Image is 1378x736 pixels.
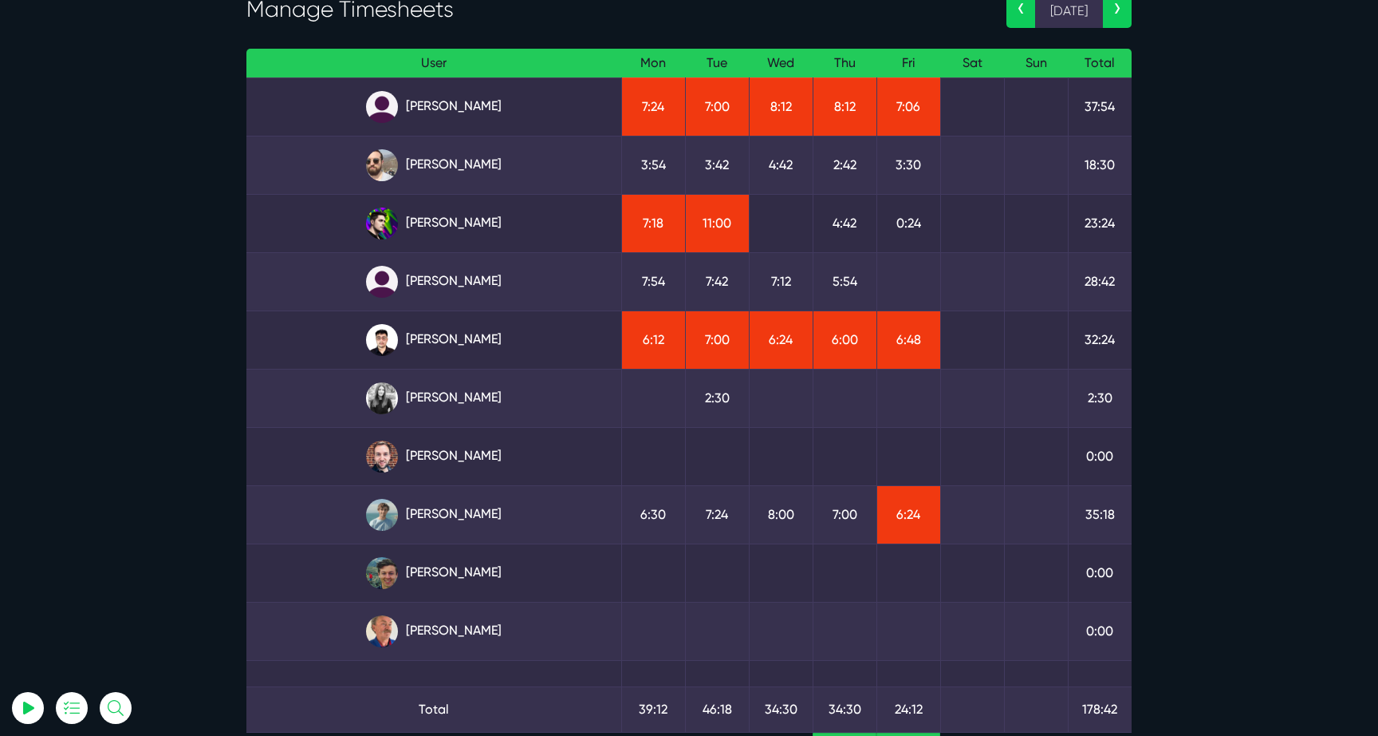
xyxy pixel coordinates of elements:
a: [PERSON_NAME] [259,208,608,239]
a: [PERSON_NAME] [259,615,608,647]
a: [PERSON_NAME] [259,382,608,414]
td: 7:54 [621,252,685,311]
td: 8:00 [749,485,813,544]
img: tkl4csrki1nqjgf0pb1z.png [366,499,398,531]
img: ublsy46zpoyz6muduycb.jpg [366,149,398,181]
td: 6:12 [621,311,685,369]
td: 6:00 [813,311,876,369]
td: 178:42 [1068,687,1132,732]
td: 0:00 [1068,427,1132,485]
img: canx5m3pdzrsbjzqsess.jpg [366,615,398,647]
th: Sun [1004,49,1068,78]
td: 7:00 [685,77,749,136]
td: 39:12 [621,687,685,732]
td: 34:30 [749,687,813,732]
a: [PERSON_NAME] [259,149,608,181]
th: Tue [685,49,749,78]
td: 7:00 [685,311,749,369]
td: 24:12 [876,687,940,732]
img: default_qrqg0b.png [366,91,398,123]
td: 8:12 [749,77,813,136]
td: 6:24 [749,311,813,369]
td: 0:00 [1068,602,1132,660]
img: tfogtqcjwjterk6idyiu.jpg [366,441,398,473]
td: 2:30 [685,369,749,427]
img: rxuxidhawjjb44sgel4e.png [366,208,398,239]
th: Wed [749,49,813,78]
td: 4:42 [813,194,876,252]
th: Fri [876,49,940,78]
td: 7:24 [621,77,685,136]
td: 0:00 [1068,544,1132,602]
th: Sat [940,49,1004,78]
td: 18:30 [1068,136,1132,194]
a: [PERSON_NAME] [259,441,608,473]
td: 7:42 [685,252,749,311]
td: 23:24 [1068,194,1132,252]
a: [PERSON_NAME] [259,499,608,531]
td: 32:24 [1068,311,1132,369]
td: 7:18 [621,194,685,252]
img: esb8jb8dmrsykbqurfoz.jpg [366,557,398,589]
td: 8:12 [813,77,876,136]
img: xv1kmavyemxtguplm5ir.png [366,324,398,356]
td: 37:54 [1068,77,1132,136]
img: rgqpcqpgtbr9fmz9rxmm.jpg [366,382,398,414]
td: Total [246,687,621,732]
td: 7:00 [813,485,876,544]
th: User [246,49,621,78]
td: 46:18 [685,687,749,732]
td: 3:42 [685,136,749,194]
td: 6:30 [621,485,685,544]
th: Total [1068,49,1132,78]
td: 28:42 [1068,252,1132,311]
td: 34:30 [813,687,876,732]
td: 0:24 [876,194,940,252]
td: 6:48 [876,311,940,369]
td: 7:12 [749,252,813,311]
a: [PERSON_NAME] [259,324,608,356]
td: 3:54 [621,136,685,194]
img: default_qrqg0b.png [366,266,398,298]
td: 2:42 [813,136,876,194]
td: 2:30 [1068,369,1132,427]
td: 3:30 [876,136,940,194]
td: 11:00 [685,194,749,252]
td: 5:54 [813,252,876,311]
td: 4:42 [749,136,813,194]
td: 35:18 [1068,485,1132,544]
th: Thu [813,49,876,78]
td: 7:06 [876,77,940,136]
a: [PERSON_NAME] [259,91,608,123]
td: 7:24 [685,485,749,544]
th: Mon [621,49,685,78]
a: [PERSON_NAME] [259,266,608,298]
a: [PERSON_NAME] [259,557,608,589]
td: 6:24 [876,485,940,544]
